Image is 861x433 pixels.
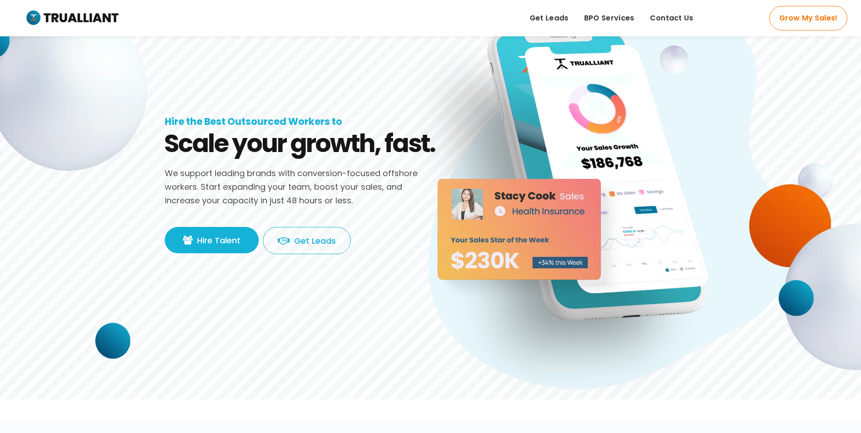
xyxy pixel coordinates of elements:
a: Grow My Sales! [769,6,847,30]
h2: Scale your growth, fast. [164,127,436,160]
p: We support leading brands with conversion-focused offshore workers. Start expanding your team, bo... [165,167,437,207]
a: Hire Talent [165,227,259,253]
span: Get Leads [530,11,569,25]
span: BPO Services [584,11,635,25]
a: Get Leads [263,227,351,254]
h1: Hire the Best Outsourced Workers to [165,116,342,128]
span: Contact Us [650,11,694,25]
